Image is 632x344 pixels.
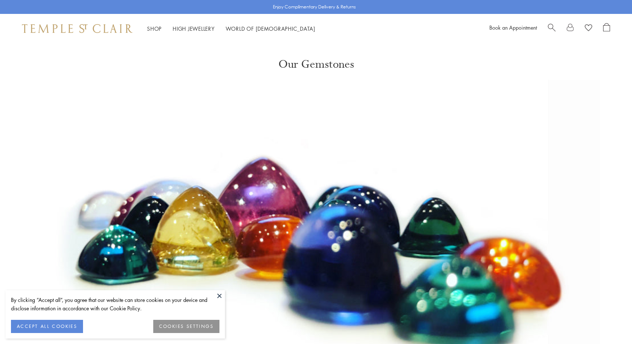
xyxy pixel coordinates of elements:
a: Search [548,23,556,34]
p: Enjoy Complimentary Delivery & Returns [273,3,356,11]
a: View Wishlist [585,23,592,34]
a: Book an Appointment [489,24,537,31]
button: ACCEPT ALL COOKIES [11,320,83,333]
div: By clicking “Accept all”, you agree that our website can store cookies on your device and disclos... [11,296,219,313]
a: World of [DEMOGRAPHIC_DATA]World of [DEMOGRAPHIC_DATA] [226,25,315,32]
h1: Our Gemstones [278,43,354,71]
a: High JewelleryHigh Jewellery [173,25,215,32]
button: COOKIES SETTINGS [153,320,219,333]
img: Temple St. Clair [22,24,132,33]
a: Open Shopping Bag [603,23,610,34]
a: ShopShop [147,25,162,32]
nav: Main navigation [147,24,315,33]
iframe: Gorgias live chat messenger [595,310,625,337]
